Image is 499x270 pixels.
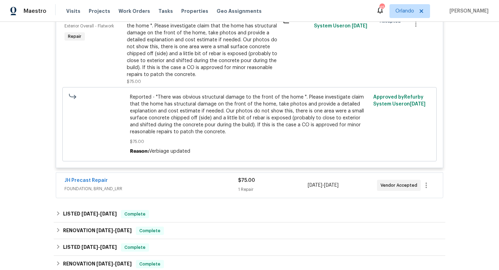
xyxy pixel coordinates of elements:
[81,245,117,250] span: -
[379,4,384,11] div: 45
[89,8,110,15] span: Projects
[447,8,489,15] span: [PERSON_NAME]
[395,8,414,15] span: Orlando
[96,228,113,233] span: [DATE]
[181,8,208,15] span: Properties
[380,182,420,189] span: Vendor Accepted
[130,94,369,135] span: Reported - "There was obvious structural damage to the front of the home ". Please investigate cl...
[122,211,148,218] span: Complete
[96,261,113,266] span: [DATE]
[115,261,132,266] span: [DATE]
[64,178,108,183] a: JH Precast Repair
[324,183,339,188] span: [DATE]
[65,33,84,40] span: Repair
[63,243,117,252] h6: LISTED
[64,185,238,192] span: FOUNDATION, BRN_AND_LRR
[410,102,426,107] span: [DATE]
[137,261,163,268] span: Complete
[115,228,132,233] span: [DATE]
[238,178,255,183] span: $75.00
[308,183,322,188] span: [DATE]
[308,182,339,189] span: -
[100,245,117,250] span: [DATE]
[100,211,117,216] span: [DATE]
[373,95,426,107] span: Approved by Refurby System User on
[217,8,262,15] span: Geo Assignments
[127,16,279,78] div: Reported - "There was obvious structural damage to the front of the home ". Please investigate cl...
[81,245,98,250] span: [DATE]
[238,186,307,193] div: 1 Repair
[127,79,141,84] span: $75.00
[130,138,369,145] span: $75.00
[81,211,98,216] span: [DATE]
[96,261,132,266] span: -
[158,9,173,14] span: Tasks
[352,24,367,28] span: [DATE]
[96,228,132,233] span: -
[63,260,132,268] h6: RENOVATION
[119,8,150,15] span: Work Orders
[137,227,163,234] span: Complete
[66,8,80,15] span: Visits
[63,210,117,218] h6: LISTED
[122,244,148,251] span: Complete
[54,206,445,222] div: LISTED [DATE]-[DATE]Complete
[24,8,46,15] span: Maestro
[149,149,190,154] span: Verbiage updated
[81,211,117,216] span: -
[63,227,132,235] h6: RENOVATION
[130,149,149,154] span: Reason:
[64,24,114,28] span: Exterior Overall - Flatwork
[54,239,445,256] div: LISTED [DATE]-[DATE]Complete
[54,222,445,239] div: RENOVATION [DATE]-[DATE]Complete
